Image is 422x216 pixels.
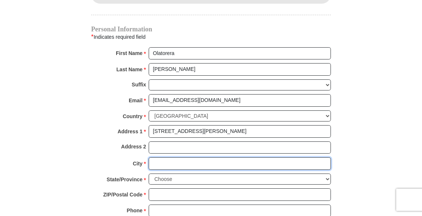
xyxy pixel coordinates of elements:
[91,32,331,42] div: Indicates required field
[127,205,143,216] strong: Phone
[121,141,146,152] strong: Address 2
[132,79,146,90] strong: Suffix
[116,48,142,58] strong: First Name
[107,174,142,185] strong: State/Province
[91,26,331,32] h4: Personal Information
[103,189,143,200] strong: ZIP/Postal Code
[118,126,143,137] strong: Address 1
[117,64,143,75] strong: Last Name
[123,111,143,121] strong: Country
[133,158,142,169] strong: City
[129,95,142,106] strong: Email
